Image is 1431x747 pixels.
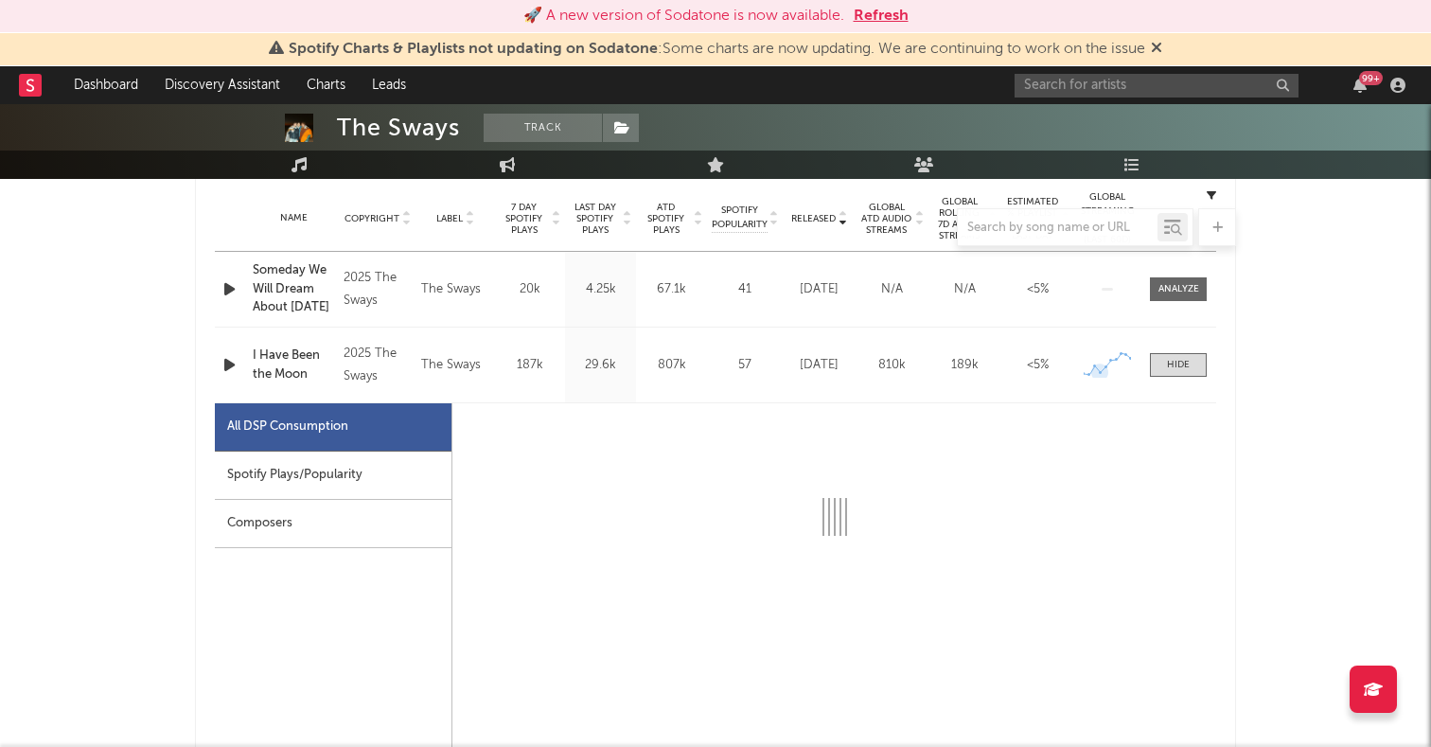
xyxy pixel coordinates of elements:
[933,356,997,375] div: 189k
[337,114,460,142] div: The Sways
[570,202,620,236] span: Last Day Spotify Plays
[359,66,419,104] a: Leads
[344,267,412,312] div: 2025 The Sways
[712,204,768,232] span: Spotify Popularity
[854,5,909,27] button: Refresh
[712,356,778,375] div: 57
[1151,42,1162,57] span: Dismiss
[499,356,560,375] div: 187k
[61,66,151,104] a: Dashboard
[499,202,549,236] span: 7 Day Spotify Plays
[151,66,293,104] a: Discovery Assistant
[860,356,924,375] div: 810k
[253,261,334,317] a: Someday We Will Dream About [DATE]
[484,114,602,142] button: Track
[289,42,658,57] span: Spotify Charts & Playlists not updating on Sodatone
[933,280,997,299] div: N/A
[253,347,334,383] a: I Have Been the Moon
[570,280,631,299] div: 4.25k
[344,343,412,388] div: 2025 The Sways
[1006,196,1058,241] span: Estimated % Playlist Streams Last Day
[227,416,348,438] div: All DSP Consumption
[421,354,489,377] div: The Sways
[860,280,924,299] div: N/A
[289,42,1145,57] span: : Some charts are now updating. We are continuing to work on the issue
[641,202,691,236] span: ATD Spotify Plays
[1015,74,1298,98] input: Search for artists
[499,280,560,299] div: 20k
[1079,190,1136,247] div: Global Streaming Trend (Last 60D)
[1359,71,1383,85] div: 99 +
[860,202,912,236] span: Global ATD Audio Streams
[958,221,1157,236] input: Search by song name or URL
[1006,280,1069,299] div: <5%
[421,278,489,301] div: The Sways
[933,196,985,241] span: Global Rolling 7D Audio Streams
[1006,356,1069,375] div: <5%
[215,452,451,500] div: Spotify Plays/Popularity
[523,5,844,27] div: 🚀 A new version of Sodatone is now available.
[641,280,702,299] div: 67.1k
[215,403,451,452] div: All DSP Consumption
[641,356,702,375] div: 807k
[1353,78,1367,93] button: 99+
[293,66,359,104] a: Charts
[712,280,778,299] div: 41
[787,356,851,375] div: [DATE]
[787,280,851,299] div: [DATE]
[570,356,631,375] div: 29.6k
[215,500,451,548] div: Composers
